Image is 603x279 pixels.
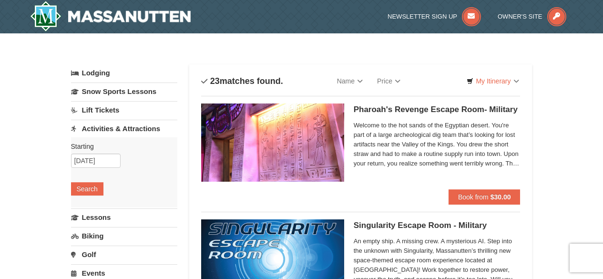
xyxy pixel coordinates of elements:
[71,142,170,151] label: Starting
[71,227,177,245] a: Biking
[354,105,521,114] h5: Pharoah's Revenge Escape Room- Military
[491,193,511,201] strong: $30.00
[498,13,566,20] a: Owner's Site
[30,1,191,31] img: Massanutten Resort Logo
[71,101,177,119] a: Lift Tickets
[71,120,177,137] a: Activities & Attractions
[370,72,408,91] a: Price
[388,13,481,20] a: Newsletter Sign Up
[460,74,525,88] a: My Itinerary
[449,189,521,205] button: Book from $30.00
[458,193,489,201] span: Book from
[71,182,103,196] button: Search
[354,121,521,168] span: Welcome to the hot sands of the Egyptian desert. You're part of a large archeological dig team th...
[330,72,370,91] a: Name
[388,13,457,20] span: Newsletter Sign Up
[71,208,177,226] a: Lessons
[30,1,191,31] a: Massanutten Resort
[354,221,521,230] h5: Singularity Escape Room - Military
[201,103,344,182] img: 6619913-410-20a124c9.jpg
[71,246,177,263] a: Golf
[498,13,542,20] span: Owner's Site
[71,83,177,100] a: Snow Sports Lessons
[71,64,177,82] a: Lodging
